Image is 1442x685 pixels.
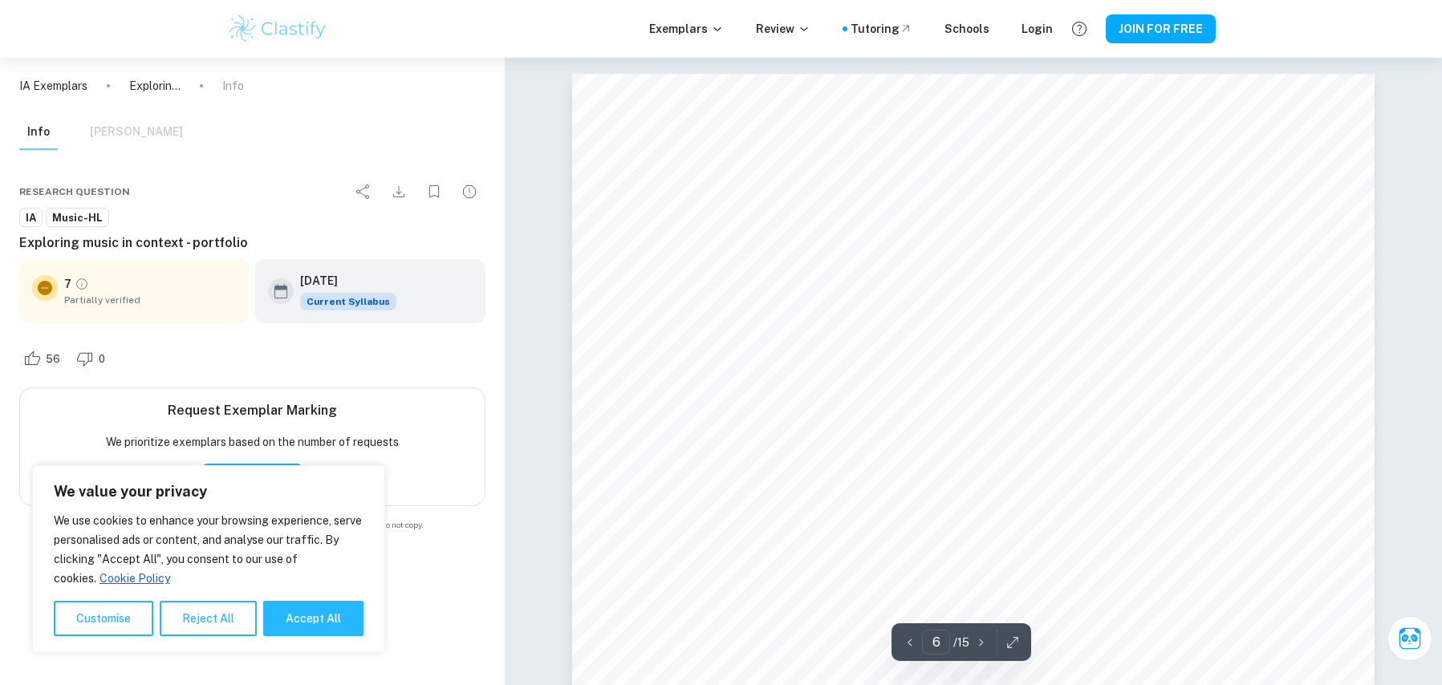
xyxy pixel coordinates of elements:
[851,20,912,38] a: Tutoring
[1066,15,1093,43] button: Help and Feedback
[32,465,385,653] div: We value your privacy
[19,208,43,228] a: IA
[99,571,171,586] a: Cookie Policy
[953,634,969,651] p: / 15
[19,77,87,95] a: IA Exemplars
[1106,14,1216,43] button: JOIN FOR FREE
[263,601,364,636] button: Accept All
[944,20,989,38] a: Schools
[418,176,450,208] div: Bookmark
[106,433,399,451] p: We prioritize exemplars based on the number of requests
[1022,20,1053,38] a: Login
[64,275,71,293] p: 7
[64,293,236,307] span: Partially verified
[168,401,337,420] h6: Request Exemplar Marking
[222,77,244,95] p: Info
[54,601,153,636] button: Customise
[75,277,89,291] a: Grade partially verified
[19,233,485,253] h6: Exploring music in context - portfolio
[300,293,396,310] span: Current Syllabus
[72,346,114,371] div: Dislike
[383,176,415,208] div: Download
[19,184,130,199] span: Research question
[19,519,485,531] span: Example of past student work. For reference on structure and expectations only. Do not copy.
[54,511,364,588] p: We use cookies to enhance your browsing experience, serve personalised ads or content, and analys...
[649,20,724,38] p: Exemplars
[19,115,58,150] button: Info
[453,176,485,208] div: Report issue
[160,601,257,636] button: Reject All
[19,346,69,371] div: Like
[46,208,109,228] a: Music-HL
[47,210,108,226] span: Music-HL
[129,77,181,95] p: Exploring music in context - portfolio
[227,13,329,45] img: Clastify logo
[1387,616,1432,661] button: Ask Clai
[347,176,380,208] div: Share
[201,464,303,492] button: Request Now
[300,272,384,290] h6: [DATE]
[90,351,114,367] span: 0
[300,293,396,310] div: This exemplar is based on the current syllabus. Feel free to refer to it for inspiration/ideas wh...
[54,482,364,501] p: We value your privacy
[756,20,810,38] p: Review
[20,210,42,226] span: IA
[37,351,69,367] span: 56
